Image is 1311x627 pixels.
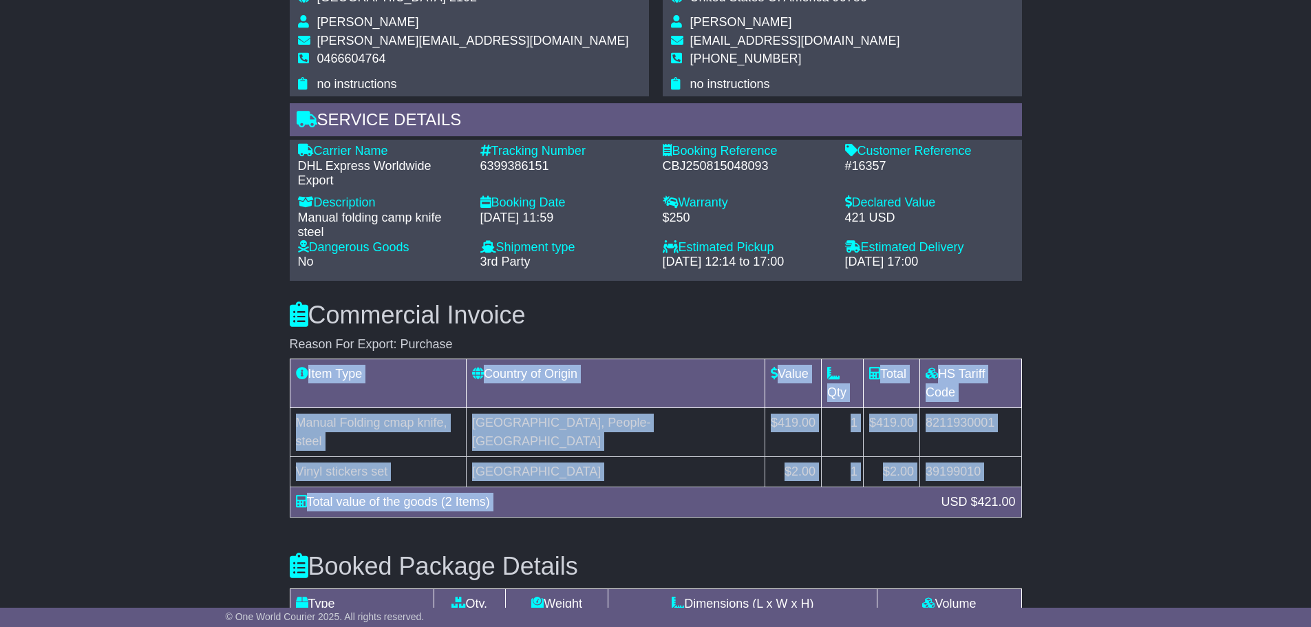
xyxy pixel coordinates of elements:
div: #16357 [845,159,1014,174]
div: Reason For Export: Purchase [290,337,1022,352]
h3: Commercial Invoice [290,301,1022,329]
div: 6399386151 [480,159,649,174]
span: 0466604764 [317,52,386,65]
td: Qty. [434,588,506,619]
td: $419.00 [765,408,822,457]
span: No [298,255,314,268]
span: [PERSON_NAME] [317,15,419,29]
span: [EMAIL_ADDRESS][DOMAIN_NAME] [690,34,900,47]
span: [PHONE_NUMBER] [690,52,802,65]
span: no instructions [690,77,770,91]
td: Dimensions (L x W x H) [608,588,877,619]
span: 3rd Party [480,255,531,268]
td: Item Type [290,359,467,408]
td: 1 [822,457,864,487]
td: 1 [822,408,864,457]
td: $2.00 [864,457,920,487]
div: [DATE] 12:14 to 17:00 [663,255,831,270]
div: [DATE] 11:59 [480,211,649,226]
span: [PERSON_NAME][EMAIL_ADDRESS][DOMAIN_NAME] [317,34,629,47]
div: DHL Express Worldwide Export [298,159,467,189]
div: Tracking Number [480,144,649,159]
td: $419.00 [864,408,920,457]
div: USD $421.00 [934,493,1022,511]
div: CBJ250815048093 [663,159,831,174]
div: 421 USD [845,211,1014,226]
td: Total [864,359,920,408]
div: [DATE] 17:00 [845,255,1014,270]
td: [GEOGRAPHIC_DATA] [467,457,765,487]
td: Manual Folding cmap knife, steel [290,408,467,457]
div: Customer Reference [845,144,1014,159]
div: Estimated Delivery [845,240,1014,255]
td: Weight [506,588,608,619]
div: Estimated Pickup [663,240,831,255]
span: no instructions [317,77,397,91]
td: Qty [822,359,864,408]
td: [GEOGRAPHIC_DATA], People-[GEOGRAPHIC_DATA] [467,408,765,457]
td: Type [290,588,434,619]
td: Volume [877,588,1021,619]
td: Value [765,359,822,408]
div: $250 [663,211,831,226]
div: Booking Date [480,195,649,211]
div: Service Details [290,103,1022,140]
div: Shipment type [480,240,649,255]
td: 39199010 [920,457,1021,487]
td: $2.00 [765,457,822,487]
div: Total value of the goods (2 Items) [289,493,935,511]
td: 8211930001 [920,408,1021,457]
div: Carrier Name [298,144,467,159]
div: Manual folding camp knife steel [298,211,467,240]
td: Country of Origin [467,359,765,408]
td: HS Tariff Code [920,359,1021,408]
div: Warranty [663,195,831,211]
h3: Booked Package Details [290,553,1022,580]
div: Description [298,195,467,211]
div: Dangerous Goods [298,240,467,255]
div: Declared Value [845,195,1014,211]
div: Booking Reference [663,144,831,159]
span: © One World Courier 2025. All rights reserved. [226,611,425,622]
td: Vinyl stickers set [290,457,467,487]
span: [PERSON_NAME] [690,15,792,29]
